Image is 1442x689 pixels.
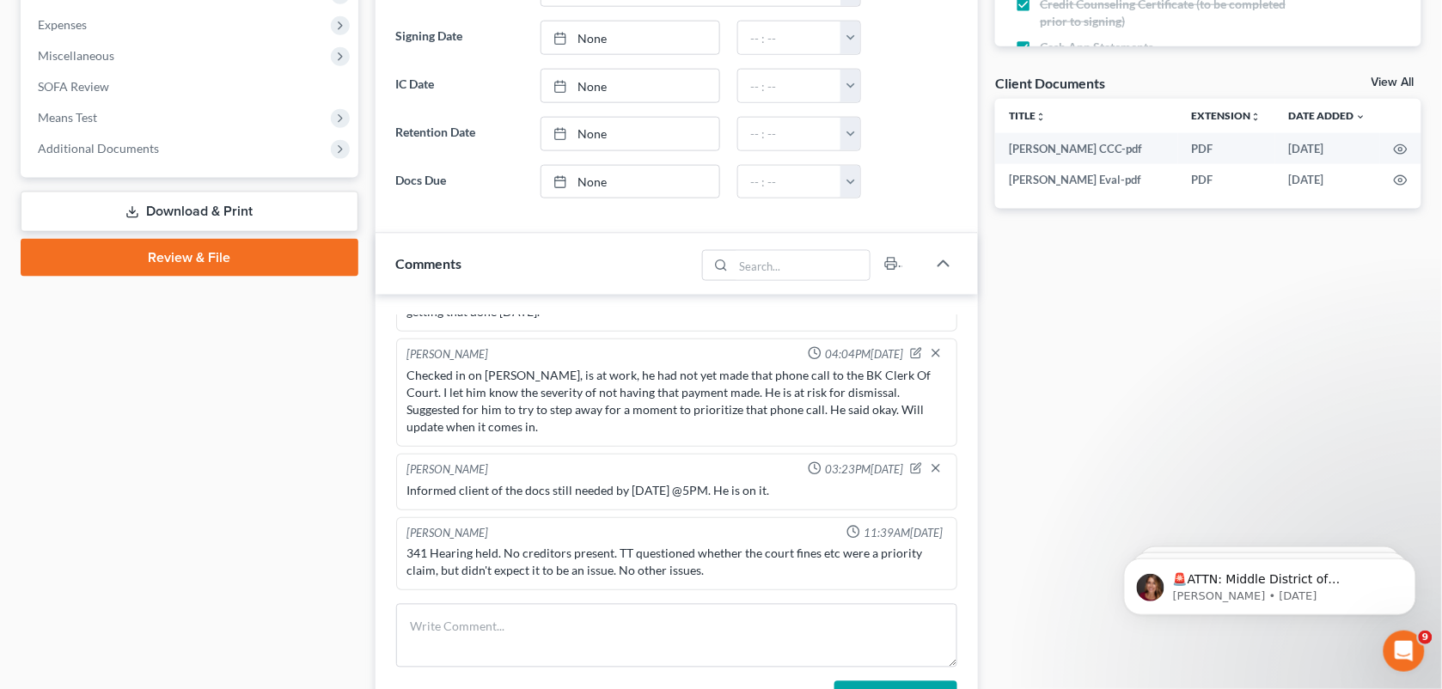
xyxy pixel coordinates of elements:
[24,71,358,102] a: SOFA Review
[1192,109,1262,122] a: Extensionunfold_more
[864,525,943,541] span: 11:39AM[DATE]
[1036,112,1046,122] i: unfold_more
[407,461,489,479] div: [PERSON_NAME]
[1419,631,1433,644] span: 9
[738,166,841,198] input: -- : --
[995,164,1178,195] td: [PERSON_NAME] Eval-pdf
[1289,109,1366,122] a: Date Added expand_more
[21,239,358,277] a: Review & File
[388,117,532,151] label: Retention Date
[825,346,903,363] span: 04:04PM[DATE]
[541,70,719,102] a: None
[407,346,489,363] div: [PERSON_NAME]
[825,461,903,478] span: 03:23PM[DATE]
[38,79,109,94] span: SOFA Review
[21,192,358,232] a: Download & Print
[1384,631,1425,672] iframe: Intercom live chat
[1372,76,1415,88] a: View All
[1178,133,1275,164] td: PDF
[995,133,1178,164] td: [PERSON_NAME] CCC-pdf
[388,21,532,55] label: Signing Date
[1275,133,1380,164] td: [DATE]
[1009,109,1046,122] a: Titleunfold_more
[541,21,719,54] a: None
[396,255,462,271] span: Comments
[1251,112,1262,122] i: unfold_more
[38,48,114,63] span: Miscellaneous
[541,118,719,150] a: None
[738,70,841,102] input: -- : --
[407,482,947,499] div: Informed client of the docs still needed by [DATE] @5PM. He is on it.
[1178,164,1275,195] td: PDF
[38,141,159,155] span: Additional Documents
[1275,164,1380,195] td: [DATE]
[407,367,947,436] div: Checked in on [PERSON_NAME], is at work, he had not yet made that phone call to the BK Clerk Of C...
[407,525,489,541] div: [PERSON_NAME]
[734,251,871,280] input: Search...
[388,69,532,103] label: IC Date
[738,118,841,150] input: -- : --
[995,74,1105,92] div: Client Documents
[38,110,97,125] span: Means Test
[1356,112,1366,122] i: expand_more
[407,545,947,579] div: 341 Hearing held. No creditors present. TT questioned whether the court fines etc were a priority...
[738,21,841,54] input: -- : --
[541,166,719,198] a: None
[1098,522,1442,643] iframe: Intercom notifications message
[388,165,532,199] label: Docs Due
[38,17,87,32] span: Expenses
[1040,39,1153,56] span: Cash App Statements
